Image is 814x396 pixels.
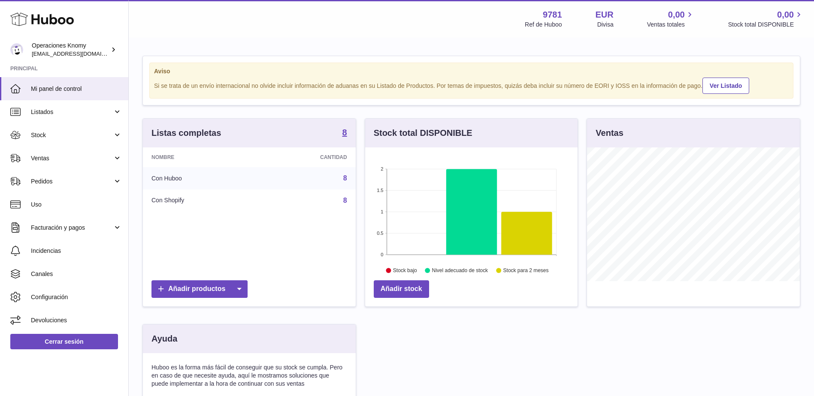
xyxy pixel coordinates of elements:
span: Stock [31,131,113,139]
p: Huboo es la forma más fácil de conseguir que su stock se cumpla. Pero en caso de que necesite ayu... [151,363,347,388]
a: Añadir productos [151,280,248,298]
text: 0 [381,252,383,257]
span: 0,00 [668,9,685,21]
div: Operaciones Knomy [32,42,109,58]
div: Ref de Huboo [525,21,562,29]
text: 0.5 [377,231,383,236]
h3: Stock total DISPONIBLE [374,127,472,139]
img: operaciones@selfkit.com [10,43,23,56]
span: Devoluciones [31,316,122,324]
a: 0,00 Ventas totales [647,9,695,29]
h3: Ayuda [151,333,177,345]
a: Cerrar sesión [10,334,118,349]
text: 2 [381,166,383,171]
th: Cantidad [256,147,355,167]
strong: 8 [342,128,347,137]
span: Incidencias [31,247,122,255]
td: Con Huboo [143,167,256,189]
span: 0,00 [777,9,794,21]
span: Listados [31,108,113,116]
strong: EUR [596,9,614,21]
a: 8 [343,174,347,182]
text: 1.5 [377,188,383,193]
text: Stock bajo [393,268,417,274]
a: 8 [343,197,347,204]
strong: 9781 [543,9,562,21]
h3: Ventas [596,127,623,139]
span: Canales [31,270,122,278]
span: Uso [31,201,122,209]
span: Pedidos [31,177,113,186]
a: 8 [342,128,347,138]
a: Ver Listado [702,78,749,94]
span: Mi panel de control [31,85,122,93]
span: Stock total DISPONIBLE [728,21,804,29]
th: Nombre [143,147,256,167]
span: Ventas [31,154,113,162]
text: Stock para 2 meses [503,268,549,274]
a: Añadir stock [374,280,429,298]
text: Nivel adecuado de stock [432,268,488,274]
span: [EMAIL_ADDRESS][DOMAIN_NAME] [32,50,126,57]
a: 0,00 Stock total DISPONIBLE [728,9,804,29]
span: Configuración [31,293,122,301]
span: Facturación y pagos [31,224,113,232]
strong: Aviso [154,67,789,75]
span: Ventas totales [647,21,695,29]
div: Si se trata de un envío internacional no olvide incluir información de aduanas en su Listado de P... [154,76,789,94]
h3: Listas completas [151,127,221,139]
text: 1 [381,209,383,214]
div: Divisa [597,21,614,29]
td: Con Shopify [143,189,256,212]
